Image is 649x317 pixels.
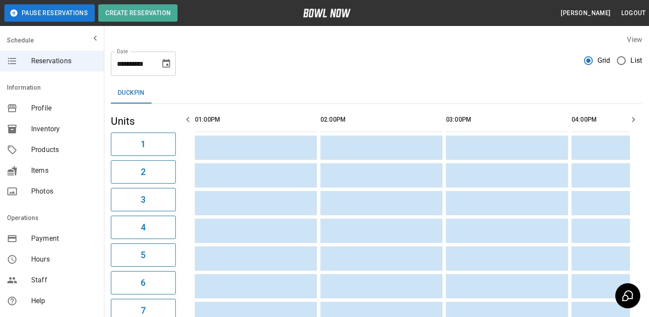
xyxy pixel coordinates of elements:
[141,220,145,234] h6: 4
[158,55,175,72] button: Choose date, selected date is Aug 21, 2025
[111,114,176,128] h5: Units
[141,248,145,262] h6: 5
[141,276,145,290] h6: 6
[111,83,642,104] div: inventory tabs
[141,193,145,207] h6: 3
[4,4,95,22] button: Pause Reservations
[98,4,178,22] button: Create Reservation
[111,83,152,104] button: Duckpin
[31,145,97,155] span: Products
[446,107,568,132] th: 03:00PM
[31,275,97,285] span: Staff
[31,56,97,66] span: Reservations
[31,254,97,265] span: Hours
[31,103,97,113] span: Profile
[31,165,97,176] span: Items
[630,55,642,66] span: List
[597,55,610,66] span: Grid
[557,5,614,21] button: [PERSON_NAME]
[31,124,97,134] span: Inventory
[195,107,317,132] th: 01:00PM
[111,243,176,267] button: 5
[31,296,97,306] span: Help
[141,165,145,179] h6: 2
[111,133,176,156] button: 1
[320,107,442,132] th: 02:00PM
[31,233,97,244] span: Payment
[111,160,176,184] button: 2
[111,216,176,239] button: 4
[111,271,176,294] button: 6
[141,137,145,151] h6: 1
[111,188,176,211] button: 3
[627,36,642,44] label: View
[303,9,351,17] img: logo
[31,186,97,197] span: Photos
[618,5,649,21] button: Logout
